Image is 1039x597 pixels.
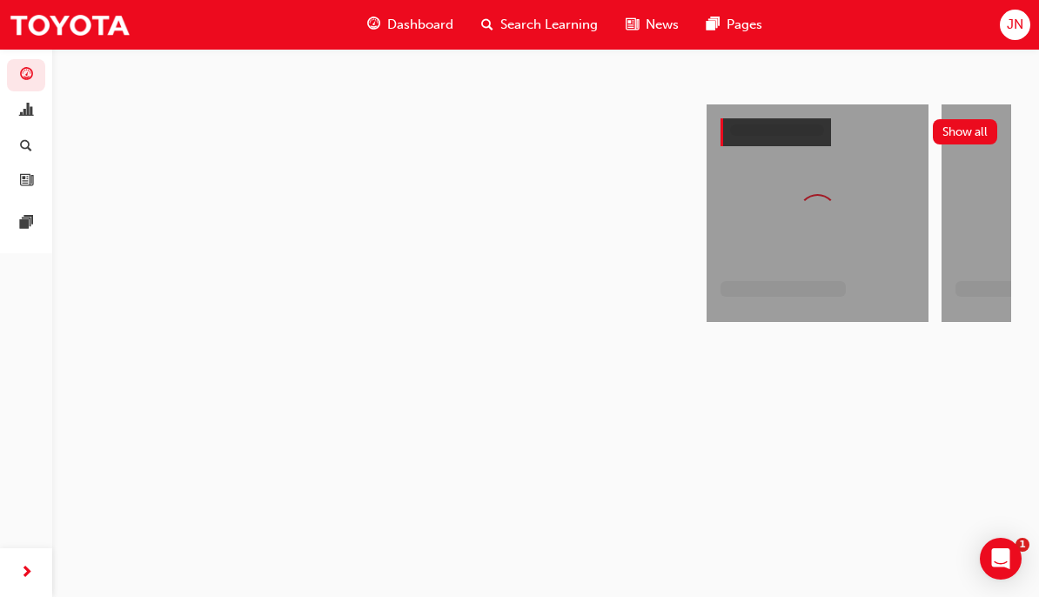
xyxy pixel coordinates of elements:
button: JN [1000,10,1030,40]
button: Show all [933,119,998,144]
span: pages-icon [20,216,33,231]
span: 1 [1016,538,1029,552]
div: Open Intercom Messenger [980,538,1022,580]
span: next-icon [20,562,33,584]
span: chart-icon [20,104,33,119]
span: guage-icon [367,14,380,36]
span: JN [1007,15,1023,35]
span: pages-icon [707,14,720,36]
span: news-icon [20,174,33,190]
a: Show all [721,118,997,146]
img: Trak [9,5,131,44]
a: pages-iconPages [693,7,776,43]
span: guage-icon [20,68,33,84]
span: Pages [727,15,762,35]
a: guage-iconDashboard [353,7,467,43]
span: news-icon [626,14,639,36]
a: news-iconNews [612,7,693,43]
span: search-icon [20,138,32,154]
span: search-icon [481,14,493,36]
span: Search Learning [500,15,598,35]
a: search-iconSearch Learning [467,7,612,43]
span: Dashboard [387,15,453,35]
span: News [646,15,679,35]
